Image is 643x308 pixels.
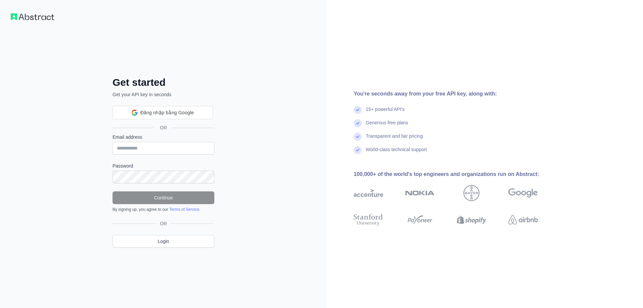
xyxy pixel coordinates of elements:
label: Password [113,163,214,169]
div: 100,000+ of the world's top engineers and organizations run on Abstract: [354,170,559,178]
img: Workflow [11,13,54,20]
h2: Get started [113,76,214,88]
div: Đăng nhập bằng Google [113,106,213,119]
img: airbnb [508,212,538,227]
span: OR [157,220,170,227]
img: google [508,185,538,201]
a: Login [113,235,214,248]
img: accenture [354,185,383,201]
img: payoneer [405,212,435,227]
p: Get your API key in seconds [113,91,214,98]
button: Continue [113,191,214,204]
label: Email address [113,134,214,140]
img: shopify [457,212,486,227]
img: stanford university [354,212,383,227]
div: By signing up, you agree to our . [113,207,214,212]
a: Terms of Service [169,207,199,212]
div: Generous free plans [366,119,408,133]
img: check mark [354,119,362,127]
img: nokia [405,185,435,201]
span: OR [155,124,172,131]
span: Đăng nhập bằng Google [140,109,194,116]
img: bayer [463,185,480,201]
div: Transparent and fair pricing [366,133,423,146]
div: World-class technical support [366,146,427,160]
div: You're seconds away from your free API key, along with: [354,90,559,98]
div: 15+ powerful API's [366,106,405,119]
img: check mark [354,133,362,141]
img: check mark [354,146,362,154]
img: check mark [354,106,362,114]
